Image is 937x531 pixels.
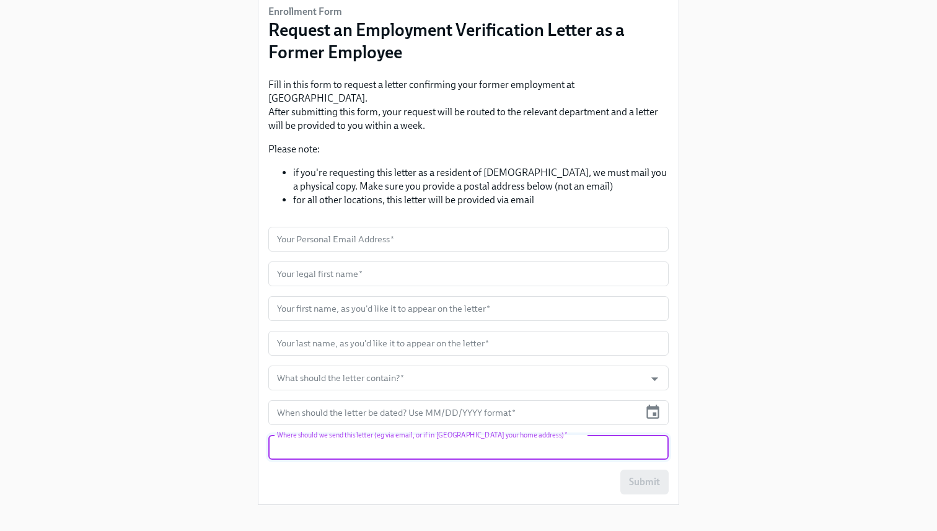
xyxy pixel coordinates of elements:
[268,400,640,425] input: MM/DD/YYYY
[268,143,669,156] p: Please note:
[268,19,669,63] h3: Request an Employment Verification Letter as a Former Employee
[645,369,664,388] button: Open
[268,5,669,19] h6: Enrollment Form
[293,166,669,193] li: if you're requesting this letter as a resident of [DEMOGRAPHIC_DATA], we must mail you a physical...
[268,78,669,133] p: Fill in this form to request a letter confirming your former employment at [GEOGRAPHIC_DATA]. Aft...
[293,193,669,207] li: for all other locations, this letter will be provided via email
